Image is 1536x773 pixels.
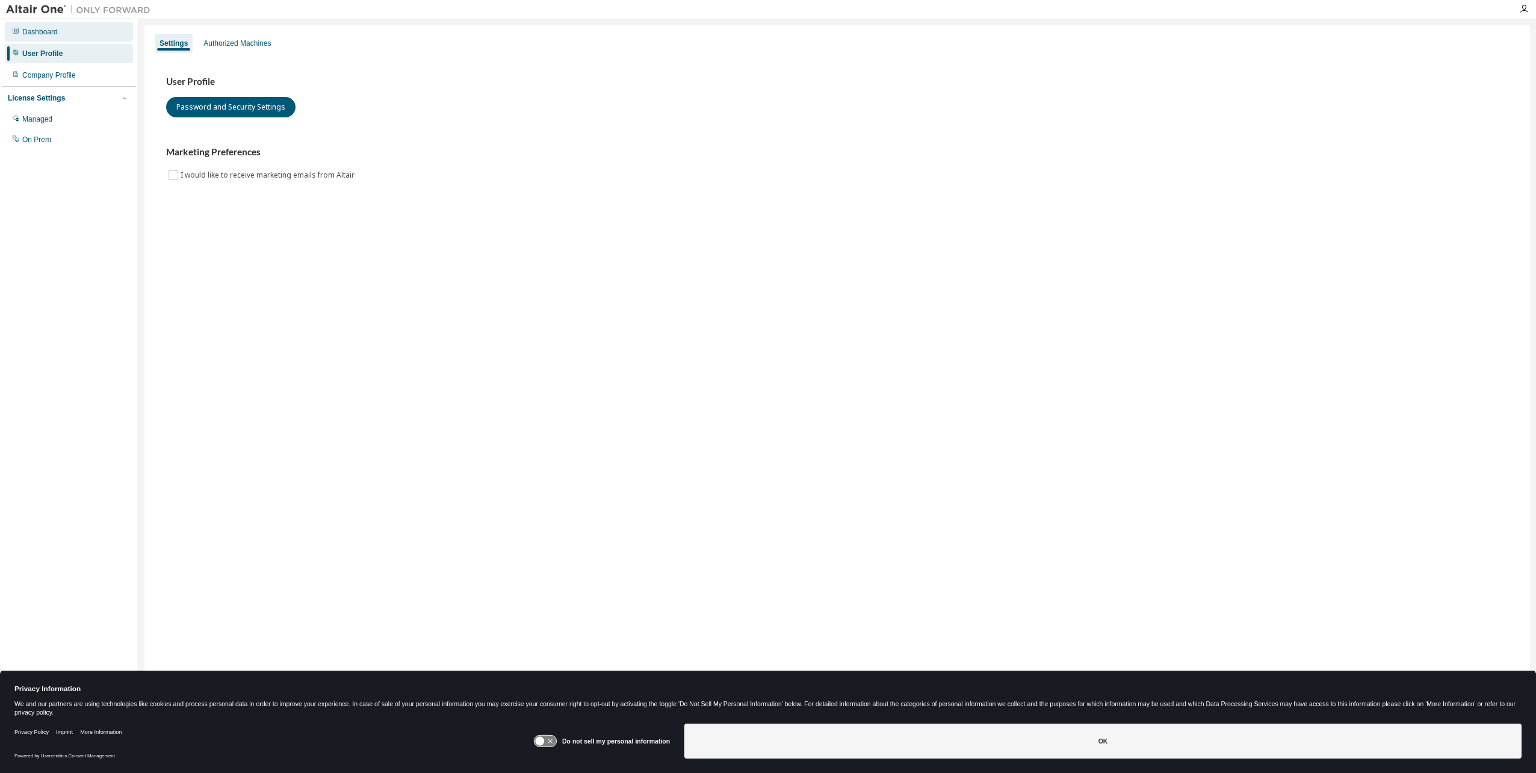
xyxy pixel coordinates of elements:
[6,4,156,16] img: Altair One
[22,27,58,37] div: Dashboard
[159,39,188,48] div: Settings
[166,76,1508,88] h3: User Profile
[8,93,65,103] div: License Settings
[166,146,1508,158] h3: Marketing Preferences
[22,70,76,80] div: Company Profile
[166,97,296,117] button: Password and Security Settings
[22,49,63,58] div: User Profile
[22,135,51,144] div: On Prem
[181,168,357,182] label: I would like to receive marketing emails from Altair
[22,114,52,124] div: Managed
[203,39,271,48] div: Authorized Machines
